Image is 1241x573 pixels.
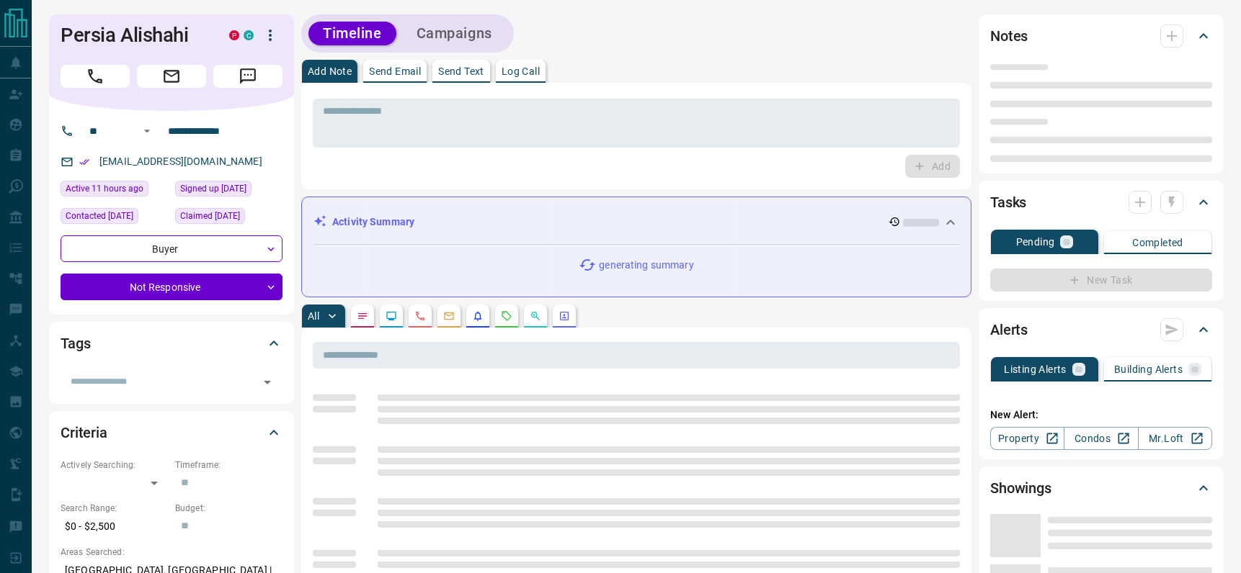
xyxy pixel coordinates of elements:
[990,19,1212,53] div: Notes
[61,546,283,559] p: Areas Searched:
[1114,364,1183,374] p: Building Alerts
[61,326,283,361] div: Tags
[990,312,1212,347] div: Alerts
[61,65,130,88] span: Call
[501,310,512,322] svg: Requests
[1132,238,1183,248] p: Completed
[990,318,1028,341] h2: Alerts
[61,274,283,300] div: Not Responsive
[175,502,283,515] p: Budget:
[61,235,283,262] div: Buyer
[175,459,283,472] p: Timeframe:
[180,181,246,196] span: Signed up [DATE]
[257,372,277,392] button: Open
[61,515,168,538] p: $0 - $2,500
[99,155,262,167] a: [EMAIL_ADDRESS][DOMAIN_NAME]
[1064,427,1138,450] a: Condos
[369,66,421,76] p: Send Email
[990,185,1212,220] div: Tasks
[308,22,396,45] button: Timeline
[180,209,240,223] span: Claimed [DATE]
[990,407,1212,423] p: New Alert:
[79,157,89,167] svg: Email Verified
[66,181,143,196] span: Active 11 hours ago
[357,310,368,322] svg: Notes
[990,427,1064,450] a: Property
[1016,237,1055,247] p: Pending
[175,208,283,228] div: Wed Dec 27 2023
[244,30,254,40] div: condos.ca
[61,459,168,472] p: Actively Searching:
[61,502,168,515] p: Search Range:
[443,310,455,322] svg: Emails
[66,209,133,223] span: Contacted [DATE]
[61,208,168,228] div: Tue Jan 09 2024
[61,415,283,450] div: Criteria
[229,30,239,40] div: property.ca
[990,24,1028,48] h2: Notes
[61,332,90,355] h2: Tags
[1138,427,1212,450] a: Mr.Loft
[990,471,1212,505] div: Showings
[61,24,208,47] h1: Persia Alishahi
[414,310,426,322] svg: Calls
[438,66,484,76] p: Send Text
[61,421,107,444] h2: Criteria
[559,310,570,322] svg: Agent Actions
[137,65,206,88] span: Email
[402,22,507,45] button: Campaigns
[313,209,959,235] div: Activity Summary
[213,65,283,88] span: Message
[175,181,283,201] div: Sun Jul 10 2022
[138,122,156,140] button: Open
[1004,364,1067,374] p: Listing Alerts
[472,310,484,322] svg: Listing Alerts
[61,181,168,201] div: Sun Aug 17 2025
[990,191,1026,214] h2: Tasks
[530,310,541,322] svg: Opportunities
[308,66,352,76] p: Add Note
[332,215,414,230] p: Activity Summary
[990,477,1051,500] h2: Showings
[599,258,693,273] p: generating summary
[308,311,319,321] p: All
[502,66,540,76] p: Log Call
[386,310,397,322] svg: Lead Browsing Activity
